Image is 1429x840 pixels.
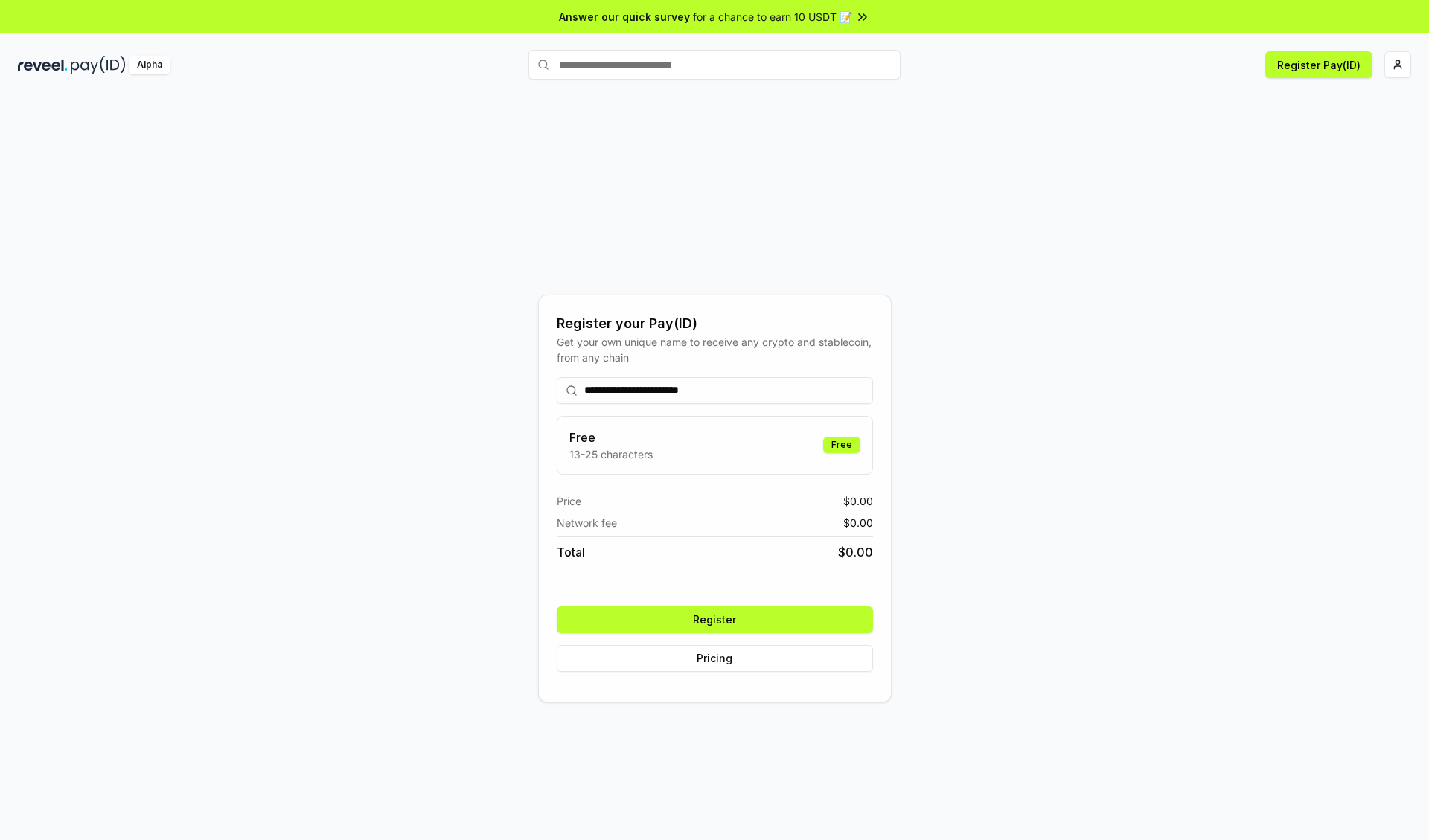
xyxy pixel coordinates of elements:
[693,9,852,25] span: for a chance to earn 10 USDT 📝
[569,446,653,462] p: 13-25 characters
[557,313,873,334] div: Register your Pay(ID)
[557,645,873,672] button: Pricing
[1265,51,1372,78] button: Register Pay(ID)
[559,9,690,25] span: Answer our quick survey
[823,437,860,453] div: Free
[843,515,873,530] span: $ 0.00
[557,493,581,509] span: Price
[569,429,653,446] h3: Free
[557,515,617,530] span: Network fee
[129,56,170,74] div: Alpha
[71,56,126,74] img: pay_id
[18,56,68,74] img: reveel_dark
[843,493,873,509] span: $ 0.00
[557,543,585,561] span: Total
[557,334,873,365] div: Get your own unique name to receive any crypto and stablecoin, from any chain
[838,543,873,561] span: $ 0.00
[557,606,873,633] button: Register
